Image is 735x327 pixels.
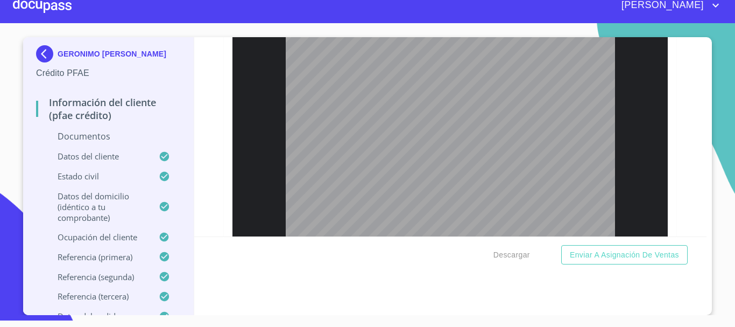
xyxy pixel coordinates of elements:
p: Datos del cliente [36,151,159,162]
p: Estado Civil [36,171,159,182]
p: Información del cliente (PFAE crédito) [36,96,181,122]
span: Descargar [493,248,530,262]
p: Crédito PFAE [36,67,181,80]
p: Ocupación del Cliente [36,232,159,242]
p: Referencia (primera) [36,252,159,262]
p: Datos del domicilio (idéntico a tu comprobante) [36,191,159,223]
div: GERONIMO [PERSON_NAME] [36,45,181,67]
p: Datos del pedido [36,311,159,322]
p: Referencia (tercera) [36,291,159,302]
button: Descargar [489,245,534,265]
img: Docupass spot blue [36,45,58,62]
p: Referencia (segunda) [36,272,159,282]
span: Enviar a Asignación de Ventas [570,248,679,262]
p: GERONIMO [PERSON_NAME] [58,50,166,58]
button: Enviar a Asignación de Ventas [561,245,688,265]
p: Documentos [36,130,181,142]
